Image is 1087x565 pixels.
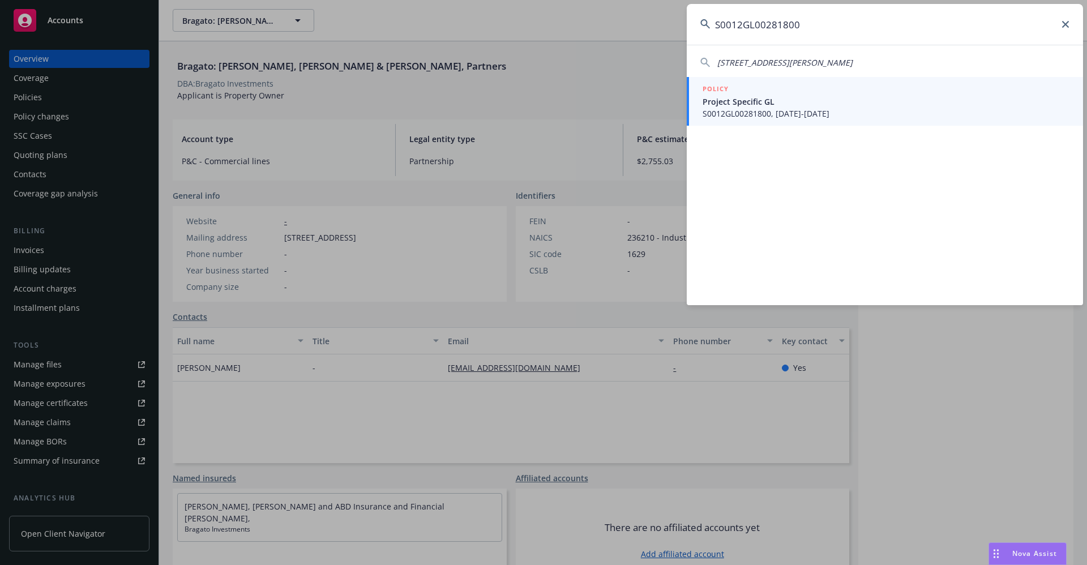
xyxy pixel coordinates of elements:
[687,77,1083,126] a: POLICYProject Specific GLS0012GL00281800, [DATE]-[DATE]
[988,542,1067,565] button: Nova Assist
[703,108,1069,119] span: S0012GL00281800, [DATE]-[DATE]
[687,4,1083,45] input: Search...
[1012,549,1057,558] span: Nova Assist
[703,83,729,95] h5: POLICY
[989,543,1003,564] div: Drag to move
[703,96,1069,108] span: Project Specific GL
[717,57,853,68] span: [STREET_ADDRESS][PERSON_NAME]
